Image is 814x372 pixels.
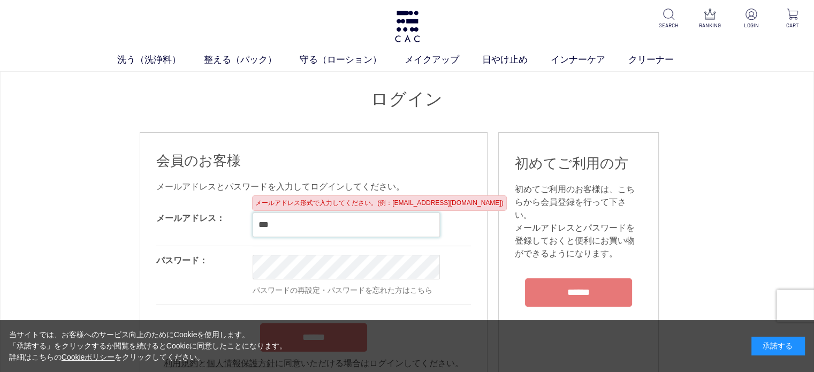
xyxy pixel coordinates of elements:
[9,329,287,363] div: 当サイトでは、お客様へのサービス向上のためにCookieを使用します。 「承諾する」をクリックするか閲覧を続けるとCookieに同意したことになります。 詳細はこちらの をクリックしてください。
[779,21,805,29] p: CART
[140,88,675,111] h1: ログイン
[697,9,723,29] a: RANKING
[117,53,204,67] a: 洗う（洗浄料）
[779,9,805,29] a: CART
[62,353,115,361] a: Cookieポリシー
[204,53,300,67] a: 整える（パック）
[482,53,551,67] a: 日やけ止め
[656,9,682,29] a: SEARCH
[300,53,405,67] a: 守る（ローション）
[738,21,764,29] p: LOGIN
[156,214,225,223] label: メールアドレス：
[156,180,471,193] div: メールアドレスとパスワードを入力してログインしてください。
[551,53,628,67] a: インナーケア
[697,21,723,29] p: RANKING
[393,11,421,42] img: logo
[405,53,482,67] a: メイクアップ
[156,256,208,265] label: パスワード：
[751,337,805,355] div: 承諾する
[515,155,628,171] span: 初めてご利用の方
[253,286,432,294] a: パスワードの再設定・パスワードを忘れた方はこちら
[738,9,764,29] a: LOGIN
[628,53,697,67] a: クリーナー
[515,183,642,260] div: 初めてご利用のお客様は、こちらから会員登録を行って下さい。 メールアドレスとパスワードを登録しておくと便利にお買い物ができるようになります。
[656,21,682,29] p: SEARCH
[156,153,241,169] span: 会員のお客様
[252,195,506,211] div: メールアドレス形式で入力してください。(例：[EMAIL_ADDRESS][DOMAIN_NAME])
